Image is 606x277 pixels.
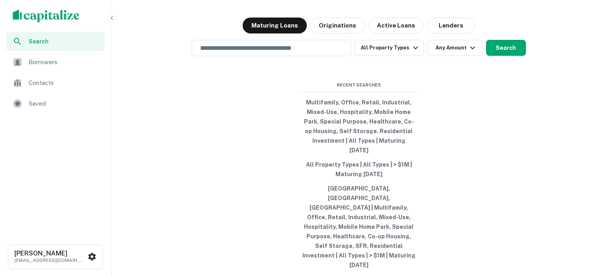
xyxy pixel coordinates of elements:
[14,250,86,257] h6: [PERSON_NAME]
[299,157,419,181] button: All Property Types | All Types | > $1M | Maturing [DATE]
[29,37,100,46] span: Search
[566,213,606,251] iframe: Chat Widget
[6,94,105,113] a: Saved
[299,181,419,272] button: [GEOGRAPHIC_DATA], [GEOGRAPHIC_DATA], [GEOGRAPHIC_DATA] | Multifamily, Office, Retail, Industrial...
[427,40,483,56] button: Any Amount
[299,95,419,157] button: Multifamily, Office, Retail, Industrial, Mixed-Use, Hospitality, Mobile Home Park, Special Purpos...
[13,10,80,22] img: capitalize-logo.png
[354,40,424,56] button: All Property Types
[310,18,365,33] button: Originations
[29,99,100,108] span: Saved
[6,32,105,51] a: Search
[29,78,100,88] span: Contacts
[14,257,86,264] p: [EMAIL_ADDRESS][DOMAIN_NAME]
[368,18,424,33] button: Active Loans
[299,82,419,88] span: Recent Searches
[29,57,100,67] span: Borrowers
[6,73,105,92] a: Contacts
[8,244,103,269] button: [PERSON_NAME][EMAIL_ADDRESS][DOMAIN_NAME]
[486,40,526,56] button: Search
[427,18,475,33] button: Lenders
[243,18,307,33] button: Maturing Loans
[6,53,105,72] a: Borrowers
